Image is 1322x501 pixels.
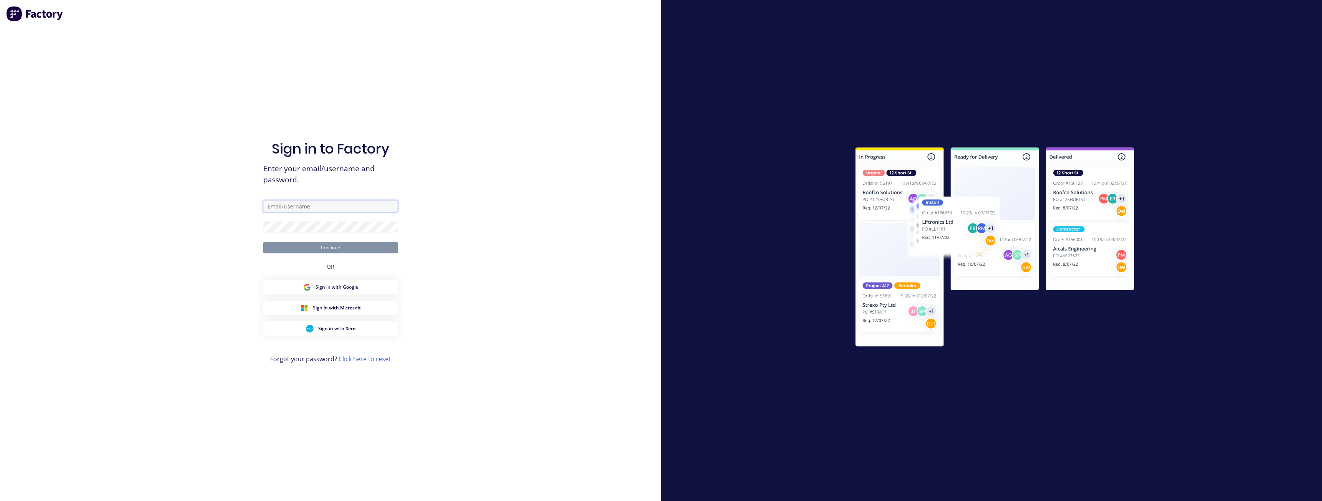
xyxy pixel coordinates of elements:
button: Xero Sign inSign in with Xero [263,321,398,336]
div: OR [327,253,334,280]
span: Enter your email/username and password. [263,163,398,185]
img: Xero Sign in [306,325,314,332]
span: Sign in with Google [316,284,358,291]
button: Microsoft Sign inSign in with Microsoft [263,301,398,315]
a: Click here to reset [339,355,391,363]
input: Email/Username [263,200,398,212]
button: Continue [263,242,398,253]
span: Sign in with Xero [318,325,355,332]
img: Sign in [839,132,1151,365]
img: Google Sign in [303,283,311,291]
img: Factory [6,6,64,21]
h1: Sign in to Factory [272,141,389,157]
span: Sign in with Microsoft [313,304,361,311]
span: Forgot your password? [270,354,391,364]
button: Google Sign inSign in with Google [263,280,398,294]
img: Microsoft Sign in [301,304,308,312]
